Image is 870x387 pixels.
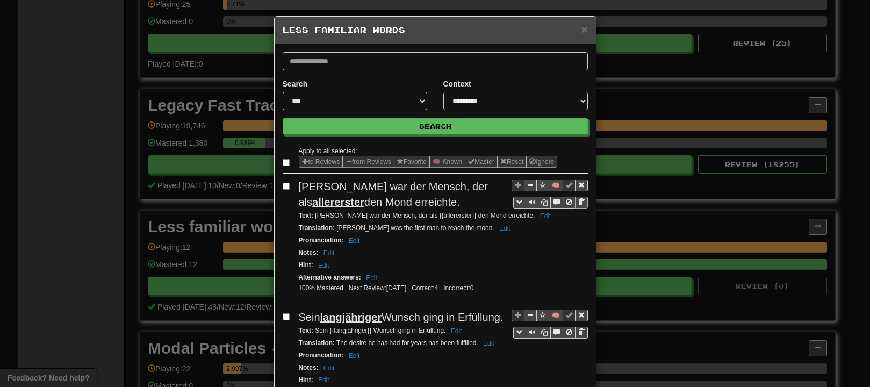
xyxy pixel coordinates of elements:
button: Edit [346,350,363,362]
strong: Notes : [299,364,319,371]
button: Edit [448,325,465,337]
button: from Reviews [342,156,394,168]
strong: Hint : [299,261,313,269]
strong: Hint : [299,376,313,384]
span: Sein Wunsch ging in Erfüllung. [299,311,504,323]
small: The desire he has had for years has been fulfilled. [299,339,498,347]
u: allererster [312,196,364,208]
li: Correct: 4 [409,284,441,293]
li: 100% Mastered [296,284,346,293]
small: [PERSON_NAME] war der Mensch, der als {{allererster}} den Mond erreichte. [299,212,555,219]
u: langjähriger [320,311,382,323]
h5: Less familiar words [283,25,588,35]
button: Ignore [526,156,557,168]
li: Incorrect: 0 [441,284,476,293]
strong: Translation : [299,224,335,232]
div: Sentence controls [512,310,588,339]
button: Edit [320,247,338,259]
button: Edit [537,210,555,222]
strong: Text : [299,327,314,334]
strong: Alternative answers : [299,274,361,281]
strong: Text : [299,212,314,219]
button: 🧠 [549,180,563,191]
button: Edit [496,223,514,234]
button: Edit [315,374,333,386]
div: Sentence controls [513,327,588,339]
button: Edit [346,235,363,247]
small: Apply to all selected: [299,147,357,155]
button: 🧠 [549,310,563,321]
strong: Pronunciation : [299,352,344,359]
strong: Translation : [299,339,335,347]
small: [PERSON_NAME] was the first man to reach the moon. [299,224,514,232]
div: Sentence options [299,156,558,168]
button: Favorite [394,156,430,168]
button: Edit [363,272,380,284]
div: Sentence controls [513,197,588,209]
strong: Pronunciation : [299,236,344,244]
span: × [581,23,587,35]
button: Close [581,24,587,35]
button: to Reviews [299,156,343,168]
button: Edit [320,362,338,374]
label: Context [443,78,471,89]
button: Master [465,156,498,168]
button: Search [283,118,588,134]
span: [PERSON_NAME] war der Mensch, der als den Mond erreichte. [299,181,488,208]
strong: Notes : [299,249,319,256]
button: 🧠 Known [429,156,465,168]
button: Reset [497,156,527,168]
button: Edit [315,260,333,271]
div: Sentence controls [512,179,588,209]
small: Sein {{langjähriger}} Wunsch ging in Erfüllung. [299,327,465,334]
button: Edit [480,338,498,349]
li: Next Review: [DATE] [346,284,409,293]
label: Search [283,78,308,89]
